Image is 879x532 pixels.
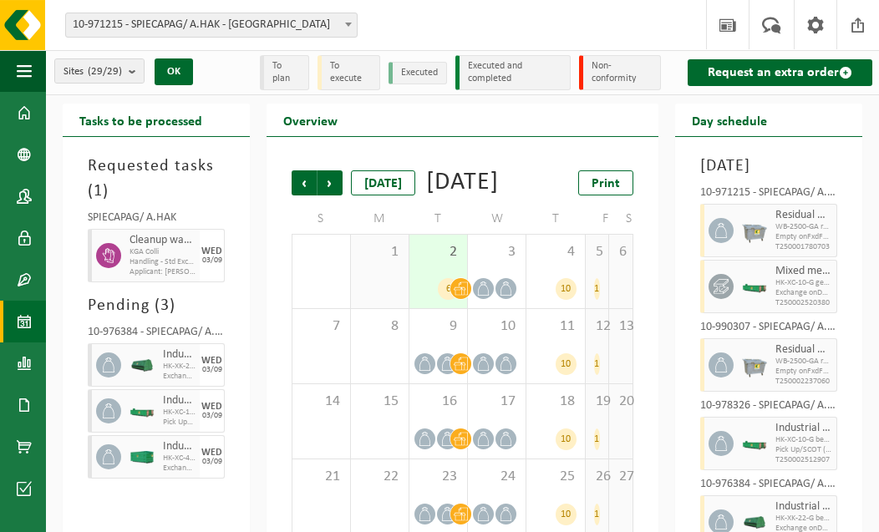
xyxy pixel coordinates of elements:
h2: Overview [267,104,354,136]
span: 9 [418,317,459,336]
span: 2 [418,243,459,261]
div: 10 [556,428,577,450]
span: T250002520380 [775,298,832,308]
div: SPIECAPAG/ A.HAK [88,212,225,229]
td: S [609,204,633,234]
img: HK-XC-10-GN-00 [742,438,767,450]
span: 12 [594,317,601,336]
div: 03/09 [202,458,222,466]
a: Print [578,170,633,195]
span: 1 [94,183,103,200]
span: Residual waste [775,209,832,222]
span: 21 [301,468,341,486]
div: 03/09 [202,256,222,265]
img: HK-XK-22-GN-00 [130,359,155,372]
img: HK-XK-22-GN-00 [742,516,767,529]
img: HK-XC-10-GN-00 [742,281,767,293]
span: Exchange onDmd/SCOT (incl Tpt, Hand) - Weekday - HK (Exch) [775,288,832,298]
span: Industrial waste [163,394,196,408]
li: Executed [389,62,447,84]
div: 10 [556,278,577,300]
img: WB-2500-GAL-GY-01 [742,218,767,243]
span: 11 [535,317,576,336]
span: Next [318,170,343,195]
span: HK-XC-40-G bedrijfsrestafval [163,453,196,464]
span: 4 [535,243,576,261]
li: Non-conformity [579,55,661,90]
div: 10 [556,504,577,525]
span: T250002237060 [775,377,832,387]
span: 24 [476,468,517,486]
span: 23 [418,468,459,486]
img: HK-XC-40-GN-00 [130,451,155,464]
span: Cleanup waste, contaminated with oil [130,234,196,247]
div: WED [201,356,222,366]
button: OK [155,58,193,85]
h3: Requested tasks ( ) [88,154,225,204]
span: 27 [617,468,624,486]
div: 1 [594,504,601,525]
td: W [468,204,526,234]
td: T [409,204,468,234]
li: To execute [318,55,380,90]
span: Pick Up/SCOT (incl Tpt, Hand) - HK (Exch) [163,418,196,428]
span: Print [592,177,620,190]
div: 6 [438,278,459,300]
span: 1 [359,243,400,261]
span: Industrial waste [163,440,196,453]
span: 6 [617,243,624,261]
span: 5 [594,243,601,261]
div: 10 [556,353,577,375]
span: Industrial waste [775,500,832,514]
h2: Tasks to be processed [63,104,219,136]
span: HK-XC-10-G bedrijfsrestafval [775,435,832,445]
span: 10-971215 - SPIECAPAG/ A.HAK - BRUGGE [65,13,358,38]
span: 7 [301,317,341,336]
span: Exchange onDmd/SCOT (incl Tpt, Hand) - Weekday - HK (Exch) [163,372,196,382]
div: 03/09 [202,366,222,374]
span: Mixed metal [775,265,832,278]
span: Previous [292,170,317,195]
span: Empty onFxdFQ/SCOT (incl Tpt, Trtmt) - COMP [775,232,832,242]
div: WED [201,402,222,412]
span: Residual waste [775,343,832,357]
a: Request an extra order [688,59,872,86]
span: 14 [301,393,341,411]
span: 16 [418,393,459,411]
td: F [586,204,610,234]
div: 1 [594,353,601,375]
span: HK-XC-10-G gemengde metalen [775,278,832,288]
span: HK-XK-22-G bedrijfsrestafval [163,362,196,372]
div: 1 [594,428,601,450]
span: Industrial waste [775,422,832,435]
span: T250002512907 [775,455,832,465]
span: 22 [359,468,400,486]
span: 3 [160,297,170,314]
span: KGA Colli [130,247,196,257]
div: 10-990307 - SPIECAPAG/ A.HAK - KOOLKERKESTEENWEG - OOSTKERKE [700,322,837,338]
img: WB-2500-GAL-GY-01 [742,352,767,377]
count: (29/29) [88,66,122,77]
div: WED [201,448,222,458]
span: HK-XC-10-G bedrijfsrestafval [163,408,196,418]
div: 10-976384 - SPIECAPAG/ A.HAK - ZWEPE - ADEGEM [88,327,225,343]
div: 10-976384 - SPIECAPAG/ A.HAK - ZWEPE - ADEGEM [700,479,837,495]
span: 10-971215 - SPIECAPAG/ A.HAK - BRUGGE [66,13,357,37]
span: 15 [359,393,400,411]
button: Sites(29/29) [54,58,145,84]
span: WB-2500-GA restafval [775,357,832,367]
div: 10-978326 - SPIECAPAG/ A.HAK - LEEUW VAN VLAANDERENLAAN - LIEVEGEM [700,400,837,417]
span: 18 [535,393,576,411]
span: Sites [64,59,122,84]
span: 25 [535,468,576,486]
span: Applicant: [PERSON_NAME] [130,267,196,277]
span: HK-XK-22-G bedrijfsrestafval [775,514,832,524]
span: Empty onFxdFQ/SCOT (incl Tpt, Trtmt) - COMP [775,367,832,377]
div: [DATE] [351,170,415,195]
td: T [526,204,585,234]
span: 10 [476,317,517,336]
div: 1 [594,278,601,300]
span: 3 [476,243,517,261]
div: WED [201,246,222,256]
h3: Pending ( ) [88,293,225,318]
